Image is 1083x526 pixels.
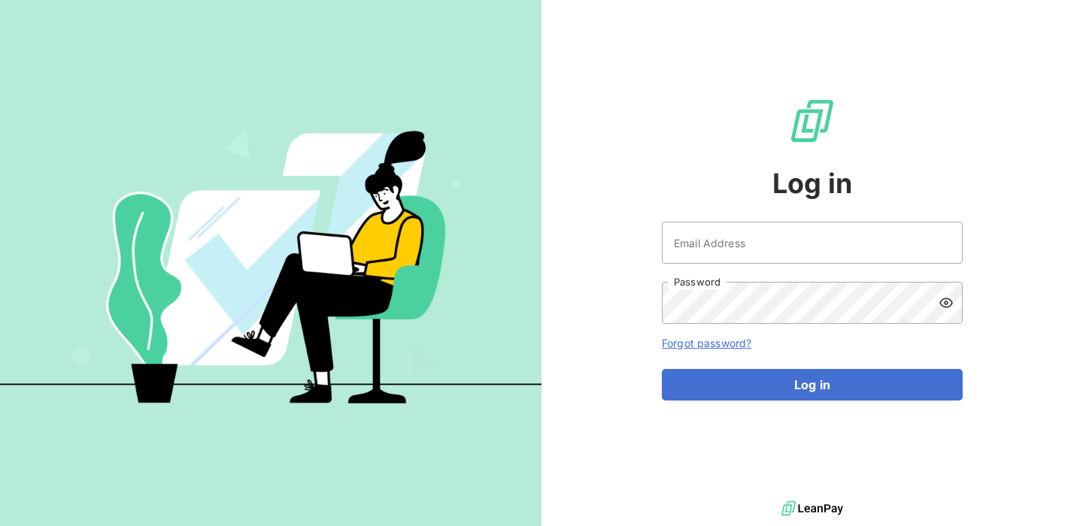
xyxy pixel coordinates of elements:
a: Forgot password? [662,337,751,349]
button: Log in [662,369,963,401]
input: placeholder [662,222,963,264]
img: LeanPay Logo [788,97,836,145]
span: Log in [772,163,853,204]
img: logo [781,497,843,520]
